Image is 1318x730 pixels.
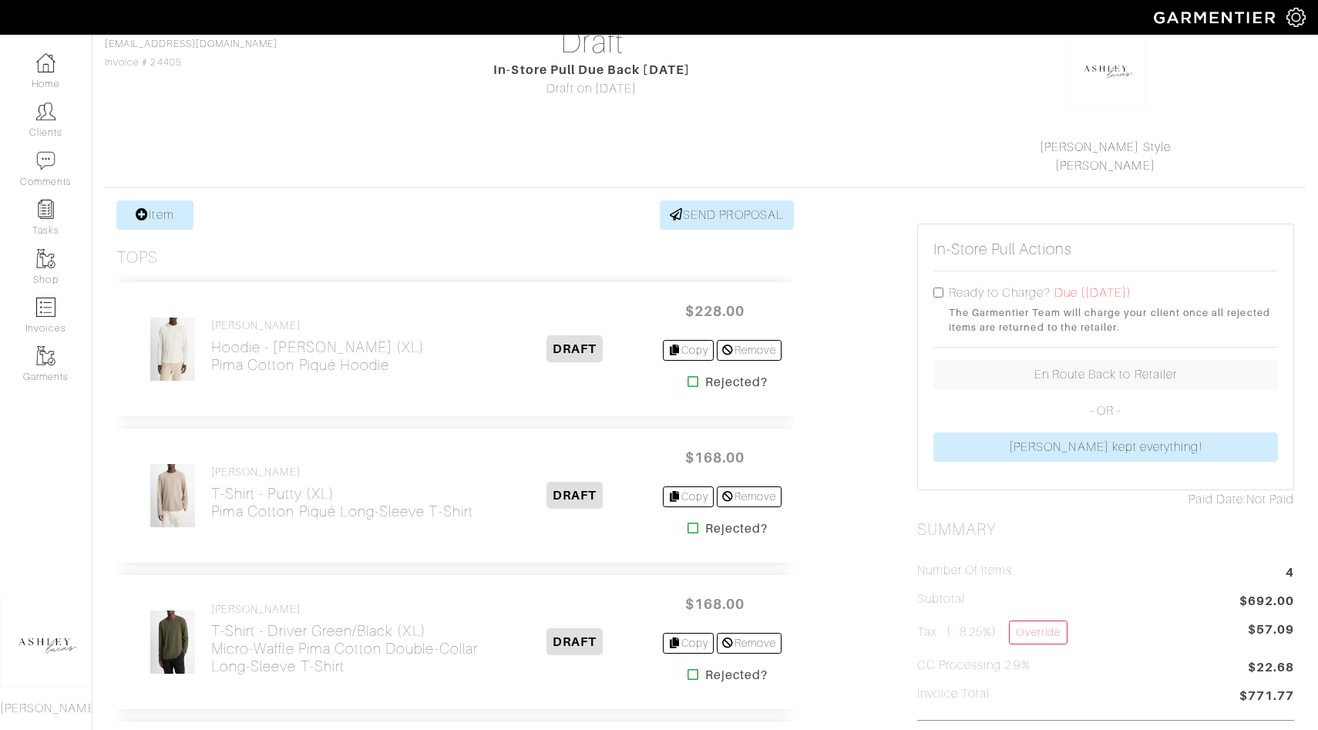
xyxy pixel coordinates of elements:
h4: [PERSON_NAME] [211,466,473,479]
img: mLrJ5uwr6fwJBrzSbaZ3Ywzc [150,317,197,382]
span: $22.68 [1248,658,1294,679]
a: Remove [717,486,781,507]
h5: Tax ( : 8.25%) [917,621,1068,644]
h2: Hoodie - [PERSON_NAME] (XL) Pima Cotton Piqué Hoodie [211,338,425,374]
h5: Number of Items [917,563,1013,578]
strong: Rejected? [705,666,768,685]
label: Ready to Charge? [949,284,1051,302]
a: Remove [717,340,781,361]
span: DRAFT [546,335,603,362]
h5: In-Store Pull Actions [933,240,1072,258]
h5: CC Processing 2.9% [917,658,1031,673]
a: [PERSON_NAME] Style [1040,140,1171,154]
span: Paid Date: [1189,493,1246,506]
h2: T-Shirt - Driver Green/Black (XL) Micro-Waffle Pima Cotton Double-Collar Long-Sleeve T-Shirt [211,622,488,675]
h5: Subtotal [917,592,965,607]
a: [PERSON_NAME] T-Shirt - Driver Green/Black (XL)Micro-Waffle Pima Cotton Double-Collar Long-Sleeve... [211,603,488,675]
h1: Draft [403,24,780,61]
a: [PERSON_NAME] [1055,159,1155,173]
p: - OR - [933,402,1278,420]
a: [EMAIL_ADDRESS][DOMAIN_NAME] [105,39,277,49]
span: $771.77 [1239,687,1294,708]
span: $168.00 [669,587,762,621]
span: $692.00 [1239,592,1294,613]
a: [PERSON_NAME] T-Shirt - Putty (XL)Pima Cotton Piqué Long-Sleeve T-Shirt [211,466,473,520]
span: $168.00 [669,441,762,474]
a: SEND PROPOSAL [660,200,794,230]
a: [PERSON_NAME] kept everything! [933,432,1278,462]
img: okhkJxsQsug8ErY7G9ypRsDh.png [1068,30,1145,107]
span: Invoice # 24405 [105,39,277,68]
div: Draft on [DATE] [403,79,780,98]
img: dashboard-icon-dbcd8f5a0b271acd01030246c82b418ddd0df26cd7fceb0bd07c9910d44c42f6.png [36,53,55,72]
strong: Rejected? [705,520,768,538]
span: DRAFT [546,628,603,655]
h5: Invoice Total [917,687,990,701]
span: DRAFT [546,482,603,509]
img: comment-icon-a0a6a9ef722e966f86d9cbdc48e553b5cf19dbc54f86b18d962a5391bc8f6eb6.png [36,151,55,170]
h4: [PERSON_NAME] [211,319,425,332]
a: Copy [663,340,714,361]
img: gear-icon-white-bd11855cb880d31180b6d7d6211b90ccbf57a29d726f0c71d8c61bd08dd39cc2.png [1286,8,1306,27]
a: Copy [663,486,714,507]
img: garments-icon-b7da505a4dc4fd61783c78ac3ca0ef83fa9d6f193b1c9dc38574b1d14d53ca28.png [36,249,55,268]
h2: Summary [917,520,1294,540]
img: garments-icon-b7da505a4dc4fd61783c78ac3ca0ef83fa9d6f193b1c9dc38574b1d14d53ca28.png [36,346,55,365]
img: DnCCeeqyRos9PMF2CcgMv9NU [150,610,197,674]
a: Item [116,200,193,230]
h3: Tops [116,248,158,267]
div: In-Store Pull Due Back [DATE] [403,61,780,79]
img: orders-icon-0abe47150d42831381b5fb84f609e132dff9fe21cb692f30cb5eec754e2cba89.png [36,298,55,317]
span: Due ([DATE]) [1054,286,1132,300]
img: garmentier-logo-header-white-b43fb05a5012e4ada735d5af1a66efaba907eab6374d6393d1fbf88cb4ef424d.png [1146,4,1286,31]
small: The Garmentier Team will charge your client once all rejected items are returned to the retailer. [949,305,1278,335]
img: clients-icon-6bae9207a08558b7cb47a8932f037763ab4055f8c8b6bfacd5dc20c3e0201464.png [36,102,55,121]
span: $228.00 [669,294,762,328]
a: Override [1009,621,1067,644]
img: reminder-icon-8004d30b9f0a5d33ae49ab947aed9ed385cf756f9e5892f1edd6e32f2345188e.png [36,200,55,219]
a: En Route Back to Retailer [933,360,1278,389]
div: Not Paid [917,490,1294,509]
img: jiNvSZVYgzwzWoKZbiuVNUiL [150,463,197,528]
strong: Rejected? [705,373,768,392]
a: Remove [717,633,781,654]
h2: T-Shirt - Putty (XL) Pima Cotton Piqué Long-Sleeve T-Shirt [211,485,473,520]
a: [PERSON_NAME] Hoodie - [PERSON_NAME] (XL)Pima Cotton Piqué Hoodie [211,319,425,374]
span: 4 [1286,563,1294,584]
a: Copy [663,633,714,654]
span: $57.09 [1248,621,1294,639]
h4: [PERSON_NAME] [211,603,488,616]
